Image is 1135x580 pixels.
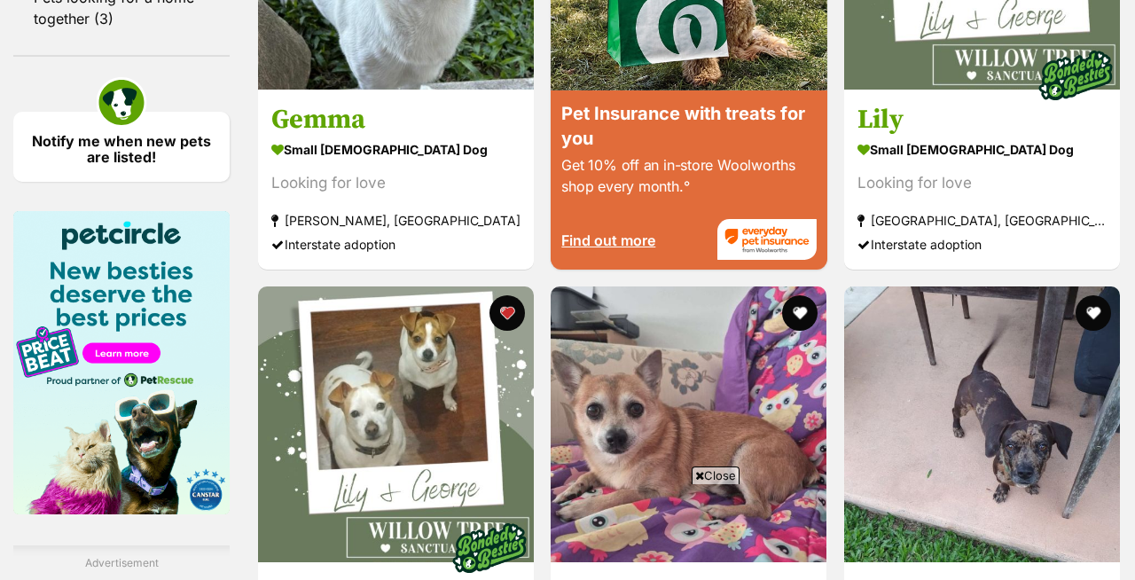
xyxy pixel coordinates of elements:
[271,103,521,137] h3: Gemma
[1076,295,1111,331] button: favourite
[857,171,1107,195] div: Looking for love
[13,112,230,182] a: Notify me when new pets are listed!
[489,295,525,331] button: favourite
[844,286,1120,562] img: Sam - Dachshund Dog
[137,491,998,571] iframe: Advertisement
[271,137,521,162] strong: small [DEMOGRAPHIC_DATA] Dog
[783,295,818,331] button: favourite
[13,211,230,514] img: Pet Circle promo banner
[271,171,521,195] div: Looking for love
[271,232,521,256] div: Interstate adoption
[857,103,1107,137] h3: Lily
[692,466,740,484] span: Close
[1031,31,1120,120] img: bonded besties
[271,208,521,232] strong: [PERSON_NAME], [GEOGRAPHIC_DATA]
[857,137,1107,162] strong: small [DEMOGRAPHIC_DATA] Dog
[551,286,826,562] img: Hermit - Chihuahua Dog
[258,286,534,562] img: George - Fox Terrier Dog
[258,90,534,270] a: Gemma small [DEMOGRAPHIC_DATA] Dog Looking for love [PERSON_NAME], [GEOGRAPHIC_DATA] Interstate a...
[857,232,1107,256] div: Interstate adoption
[857,208,1107,232] strong: [GEOGRAPHIC_DATA], [GEOGRAPHIC_DATA]
[844,90,1120,270] a: Lily small [DEMOGRAPHIC_DATA] Dog Looking for love [GEOGRAPHIC_DATA], [GEOGRAPHIC_DATA] Interstat...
